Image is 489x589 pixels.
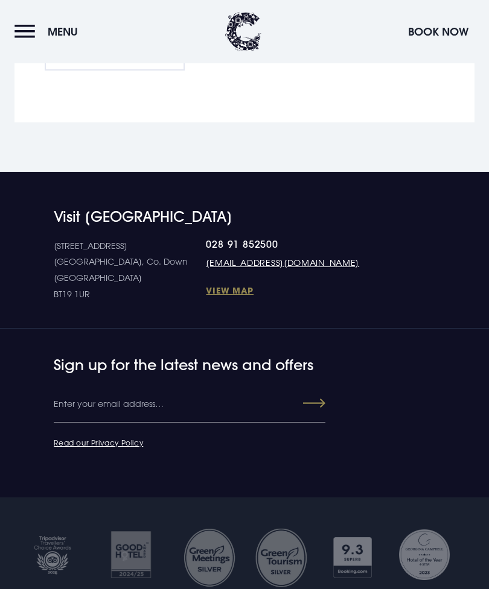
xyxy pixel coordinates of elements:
button: Submit [282,392,325,414]
a: Read our Privacy Policy [54,438,143,447]
img: Untitled design 35 [182,528,237,588]
h4: Visit [GEOGRAPHIC_DATA] [54,208,435,225]
h4: Sign up for the latest news and offers [54,356,325,374]
img: Tripadvisor travellers choice 2025 [25,528,80,582]
img: GM SILVER TRANSPARENT [254,528,308,588]
button: Book Now [402,19,475,45]
input: Enter your email address… [54,386,325,423]
p: [STREET_ADDRESS] [GEOGRAPHIC_DATA], Co. Down [GEOGRAPHIC_DATA] BT19 1UR [54,238,206,302]
button: Menu [14,19,84,45]
img: Clandeboye Lodge [225,12,261,51]
img: Good hotel 24 25 2 [104,528,158,582]
span: Menu [48,25,78,39]
a: View Map [206,285,359,296]
a: 028 91 852500 [206,238,359,250]
img: Georgina Campbell Award 2023 [397,528,452,582]
a: [EMAIL_ADDRESS][DOMAIN_NAME] [206,256,359,269]
img: Booking com 1 [325,528,380,588]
